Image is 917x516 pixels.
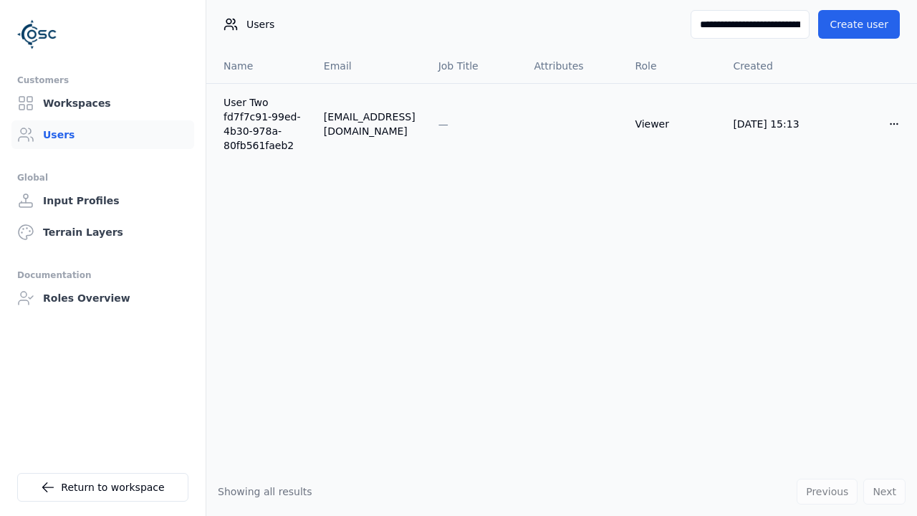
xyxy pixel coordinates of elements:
div: Global [17,169,188,186]
div: [DATE] 15:13 [733,117,809,131]
button: Create user [818,10,900,39]
span: Users [246,17,274,32]
a: Return to workspace [17,473,188,502]
a: Workspaces [11,89,194,118]
img: Logo [17,14,57,54]
a: Terrain Layers [11,218,194,247]
a: Roles Overview [11,284,194,312]
div: Customers [17,72,188,89]
div: [EMAIL_ADDRESS][DOMAIN_NAME] [324,110,416,138]
th: Job Title [427,49,523,83]
span: — [438,118,448,130]
th: Role [623,49,721,83]
a: Input Profiles [11,186,194,215]
span: Showing all results [218,486,312,497]
a: User Two fd7f7c91-99ed-4b30-978a-80fb561faeb2 [224,95,301,153]
th: Attributes [522,49,623,83]
th: Email [312,49,427,83]
div: Documentation [17,267,188,284]
th: Created [721,49,820,83]
div: Viewer [635,117,710,131]
th: Name [206,49,312,83]
a: Users [11,120,194,149]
